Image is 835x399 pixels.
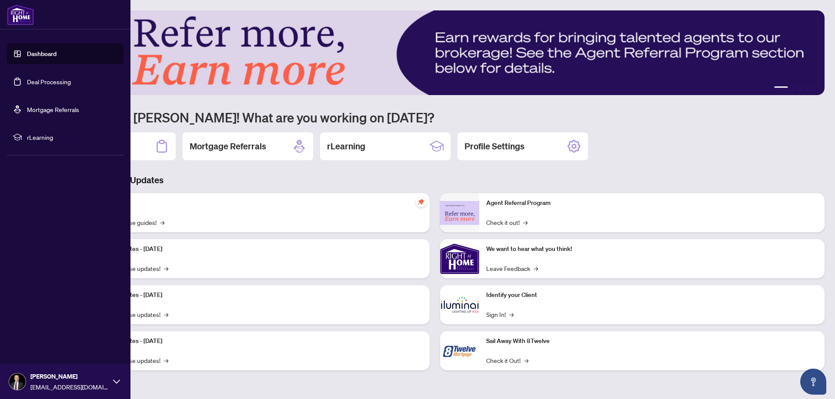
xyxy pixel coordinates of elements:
p: We want to hear what you think! [486,244,818,254]
img: We want to hear what you think! [440,239,479,278]
button: 1 [774,86,788,90]
a: Dashboard [27,50,57,58]
img: Slide 0 [45,10,825,95]
img: Identify your Client [440,285,479,324]
span: → [160,218,164,227]
img: Agent Referral Program [440,201,479,225]
button: 2 [792,86,795,90]
img: Profile Icon [9,373,26,390]
a: Sign In!→ [486,310,514,319]
a: Check it Out!→ [486,356,528,365]
p: Platform Updates - [DATE] [91,290,423,300]
h2: rLearning [327,140,365,152]
span: pushpin [416,197,426,207]
h2: Profile Settings [464,140,524,152]
span: → [524,356,528,365]
span: → [534,264,538,273]
a: Deal Processing [27,78,71,86]
button: 3 [798,86,802,90]
h2: Mortgage Referrals [190,140,266,152]
span: → [509,310,514,319]
span: → [164,264,168,273]
p: Platform Updates - [DATE] [91,244,423,254]
button: 4 [805,86,809,90]
button: Open asap [800,369,826,395]
p: Sail Away With 8Twelve [486,336,818,346]
a: Leave Feedback→ [486,264,538,273]
span: → [523,218,528,227]
p: Identify your Client [486,290,818,300]
p: Agent Referral Program [486,198,818,208]
span: rLearning [27,132,117,142]
h1: Welcome back [PERSON_NAME]! What are you working on [DATE]? [45,109,825,125]
span: → [164,310,168,319]
h3: Brokerage & Industry Updates [45,174,825,186]
span: [PERSON_NAME] [30,372,109,381]
img: logo [7,4,34,25]
span: [EMAIL_ADDRESS][DOMAIN_NAME] [30,382,109,392]
button: 5 [812,86,816,90]
span: → [164,356,168,365]
p: Self-Help [91,198,423,208]
p: Platform Updates - [DATE] [91,336,423,346]
img: Sail Away With 8Twelve [440,331,479,370]
a: Mortgage Referrals [27,106,79,113]
a: Check it out!→ [486,218,528,227]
